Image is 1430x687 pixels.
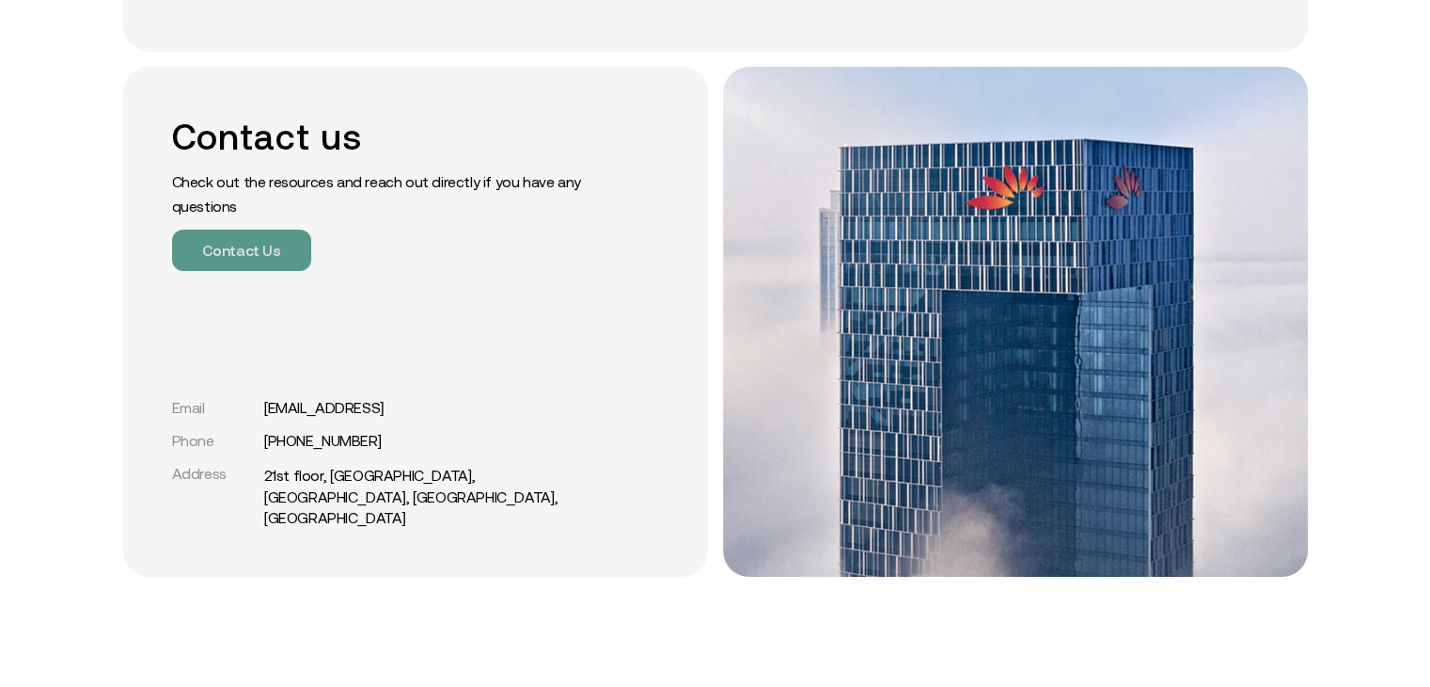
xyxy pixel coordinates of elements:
a: [PHONE_NUMBER] [264,432,382,450]
button: Contact Us [172,230,311,271]
div: Address [172,465,257,483]
p: Check out the resources and reach out directly if you have any questions [172,169,595,218]
h2: Contact us [172,116,595,158]
div: Phone [172,432,257,450]
div: Email [172,399,257,417]
a: 21st floor, [GEOGRAPHIC_DATA], [GEOGRAPHIC_DATA], [GEOGRAPHIC_DATA], [GEOGRAPHIC_DATA] [264,465,595,528]
img: office [723,67,1308,577]
a: [EMAIL_ADDRESS] [264,399,385,417]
